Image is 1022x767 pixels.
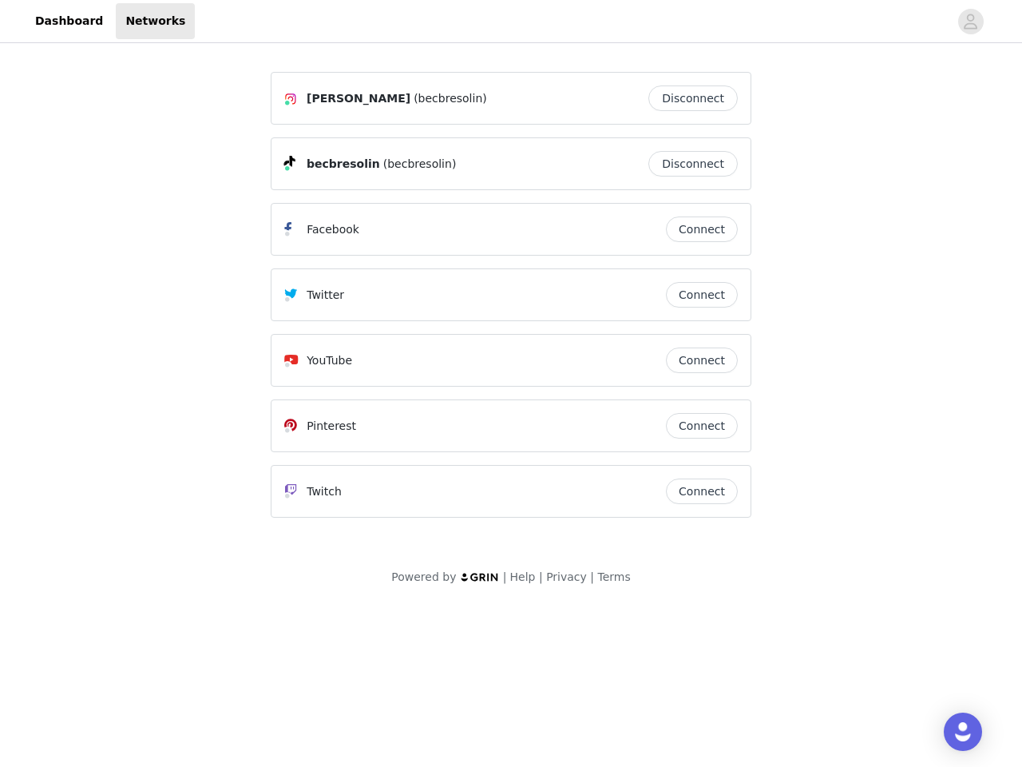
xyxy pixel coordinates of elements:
img: logo [460,572,500,582]
p: Twitter [307,287,344,304]
a: Terms [597,570,630,583]
span: Powered by [391,570,456,583]
p: Facebook [307,221,359,238]
a: Dashboard [26,3,113,39]
a: Networks [116,3,195,39]
span: becbresolin [307,156,380,173]
span: | [503,570,507,583]
img: Instagram Icon [284,93,297,105]
p: Pinterest [307,418,356,435]
button: Connect [666,217,738,242]
div: Open Intercom Messenger [944,713,982,751]
button: Disconnect [648,151,738,177]
span: | [590,570,594,583]
button: Connect [666,413,738,439]
span: | [539,570,543,583]
a: Privacy [546,570,587,583]
div: avatar [963,9,978,34]
button: Connect [666,348,738,373]
span: [PERSON_NAME] [307,90,410,107]
button: Connect [666,479,738,504]
p: YouTube [307,352,352,369]
span: (becbresolin) [383,156,457,173]
span: (becbresolin) [414,90,487,107]
button: Disconnect [648,85,738,111]
p: Twitch [307,483,342,500]
a: Help [510,570,536,583]
button: Connect [666,282,738,308]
